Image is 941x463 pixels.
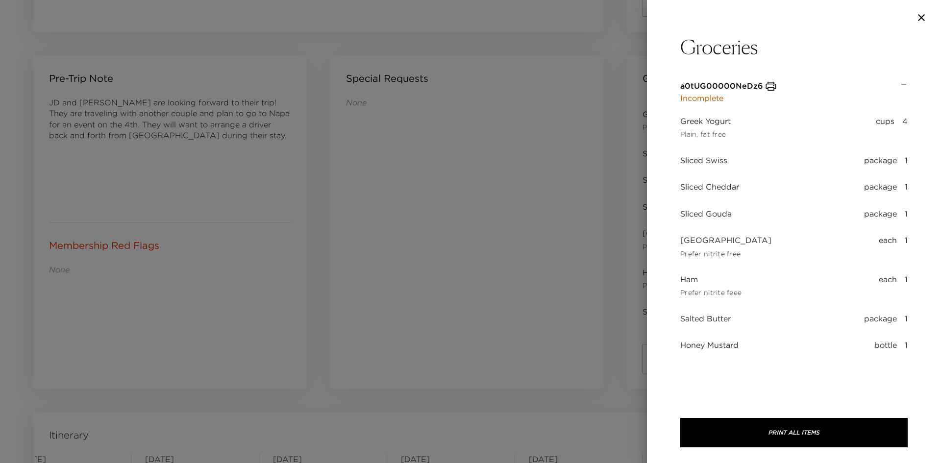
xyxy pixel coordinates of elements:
[680,418,908,447] button: Print All Items
[905,235,908,258] span: 1
[680,340,739,350] span: Honey Mustard
[905,340,908,350] span: 1
[876,116,894,139] span: cups
[680,250,771,259] span: Prefer nitrite free
[905,155,908,166] span: 1
[680,92,777,104] p: Incomplete
[680,155,727,166] span: Sliced Swiss
[905,208,908,219] span: 1
[905,181,908,192] span: 1
[879,274,897,297] span: each
[680,181,739,192] span: Sliced Cheddar
[680,313,731,324] span: Salted Butter
[864,155,897,166] span: package
[879,235,897,258] span: each
[680,130,731,139] span: Plain, fat free
[680,80,763,92] p: a0tUG00000NeDz6
[680,235,771,245] span: [GEOGRAPHIC_DATA]
[680,289,742,297] span: Prefer nitrite feee
[905,313,908,324] span: 1
[864,313,897,324] span: package
[680,80,908,104] div: a0tUG00000NeDz6Incomplete
[864,208,897,219] span: package
[864,181,897,192] span: package
[680,274,742,285] span: Ham
[680,116,731,126] span: Greek Yogurt
[680,35,908,59] p: Groceries
[905,274,908,297] span: 1
[902,116,908,139] span: 4
[680,208,732,219] span: Sliced Gouda
[874,340,897,350] span: bottle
